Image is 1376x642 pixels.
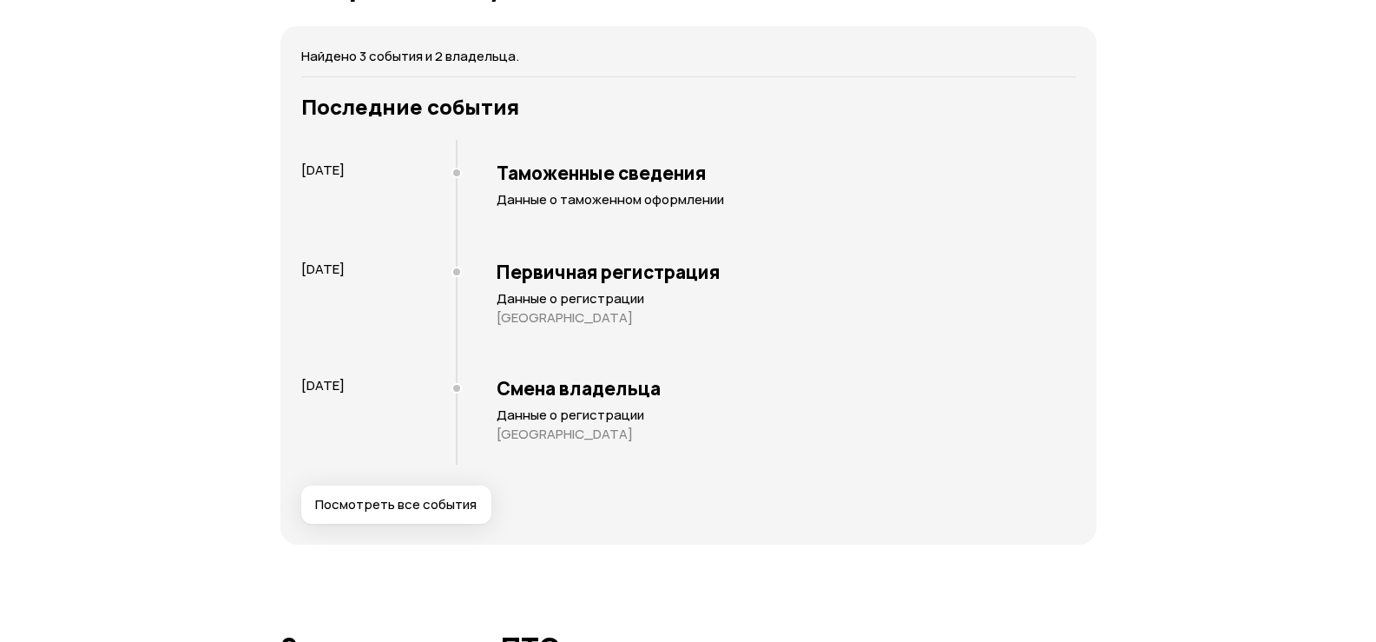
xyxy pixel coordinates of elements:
h3: Таможенные сведения [497,162,1076,184]
h3: Смена владельца [497,377,1076,400]
span: [DATE] [301,161,345,179]
h3: Первичная регистрация [497,261,1076,283]
p: Данные о регистрации [497,407,1076,424]
p: Данные о таможенном оформлении [497,191,1076,208]
span: Посмотреть все события [315,496,477,513]
p: Найдено 3 события и 2 владельца. [301,47,1076,66]
p: Данные о регистрации [497,290,1076,308]
button: Посмотреть все события [301,486,491,524]
p: [GEOGRAPHIC_DATA] [497,426,1076,443]
span: [DATE] [301,376,345,394]
h3: Последние события [301,95,1076,119]
span: [DATE] [301,260,345,278]
p: [GEOGRAPHIC_DATA] [497,309,1076,327]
